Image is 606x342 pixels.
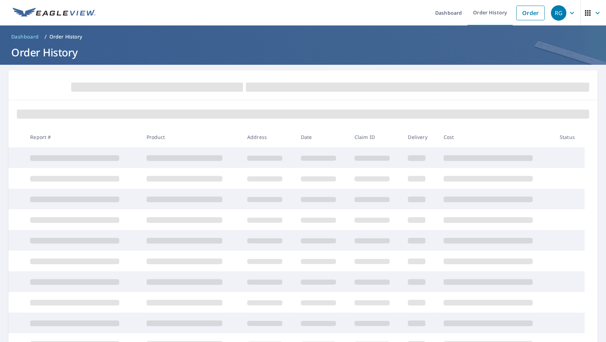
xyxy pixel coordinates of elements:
img: EV Logo [13,8,95,18]
th: Delivery [402,127,438,147]
th: Address [242,127,295,147]
p: Order History [49,33,82,40]
th: Date [295,127,349,147]
a: Dashboard [8,31,42,42]
nav: breadcrumb [8,31,598,42]
div: RG [551,5,566,21]
th: Product [141,127,242,147]
span: Dashboard [11,33,39,40]
th: Claim ID [349,127,403,147]
a: Order [516,6,545,20]
th: Status [554,127,585,147]
th: Report # [25,127,141,147]
th: Cost [438,127,554,147]
h1: Order History [8,45,598,60]
li: / [45,33,47,41]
